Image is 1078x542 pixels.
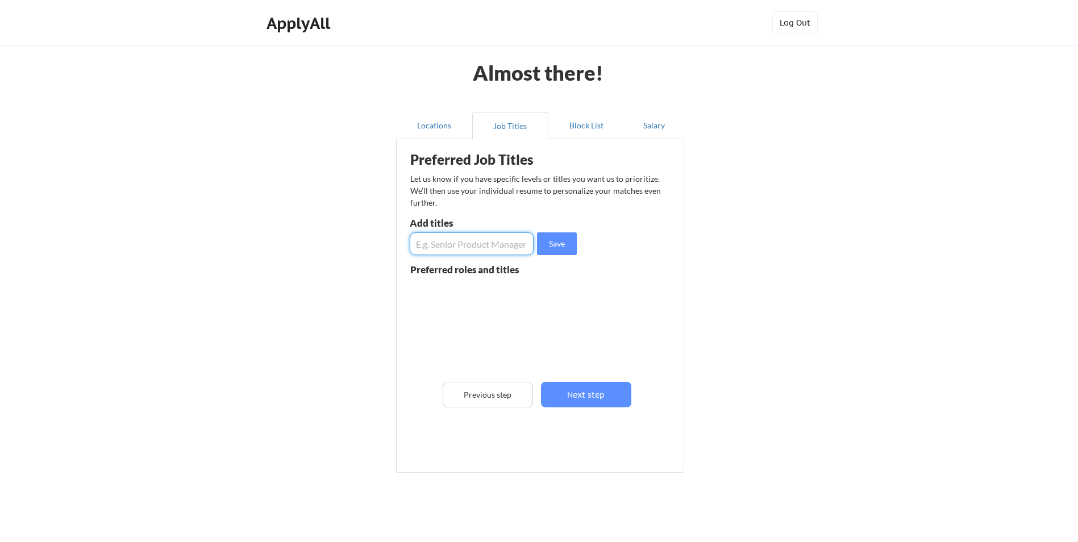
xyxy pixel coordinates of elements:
[548,112,625,139] button: Block List
[396,112,472,139] button: Locations
[625,112,684,139] button: Salary
[443,382,533,407] button: Previous step
[410,232,534,255] input: E.g. Senior Product Manager
[541,382,631,407] button: Next step
[772,11,818,34] button: Log Out
[472,112,548,139] button: Job Titles
[410,218,531,228] div: Add titles
[410,173,662,209] div: Let us know if you have specific levels or titles you want us to prioritize. We’ll then use your ...
[537,232,577,255] button: Save
[410,153,553,166] div: Preferred Job Titles
[267,14,334,33] div: ApplyAll
[459,62,618,83] div: Almost there!
[410,265,533,274] div: Preferred roles and titles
